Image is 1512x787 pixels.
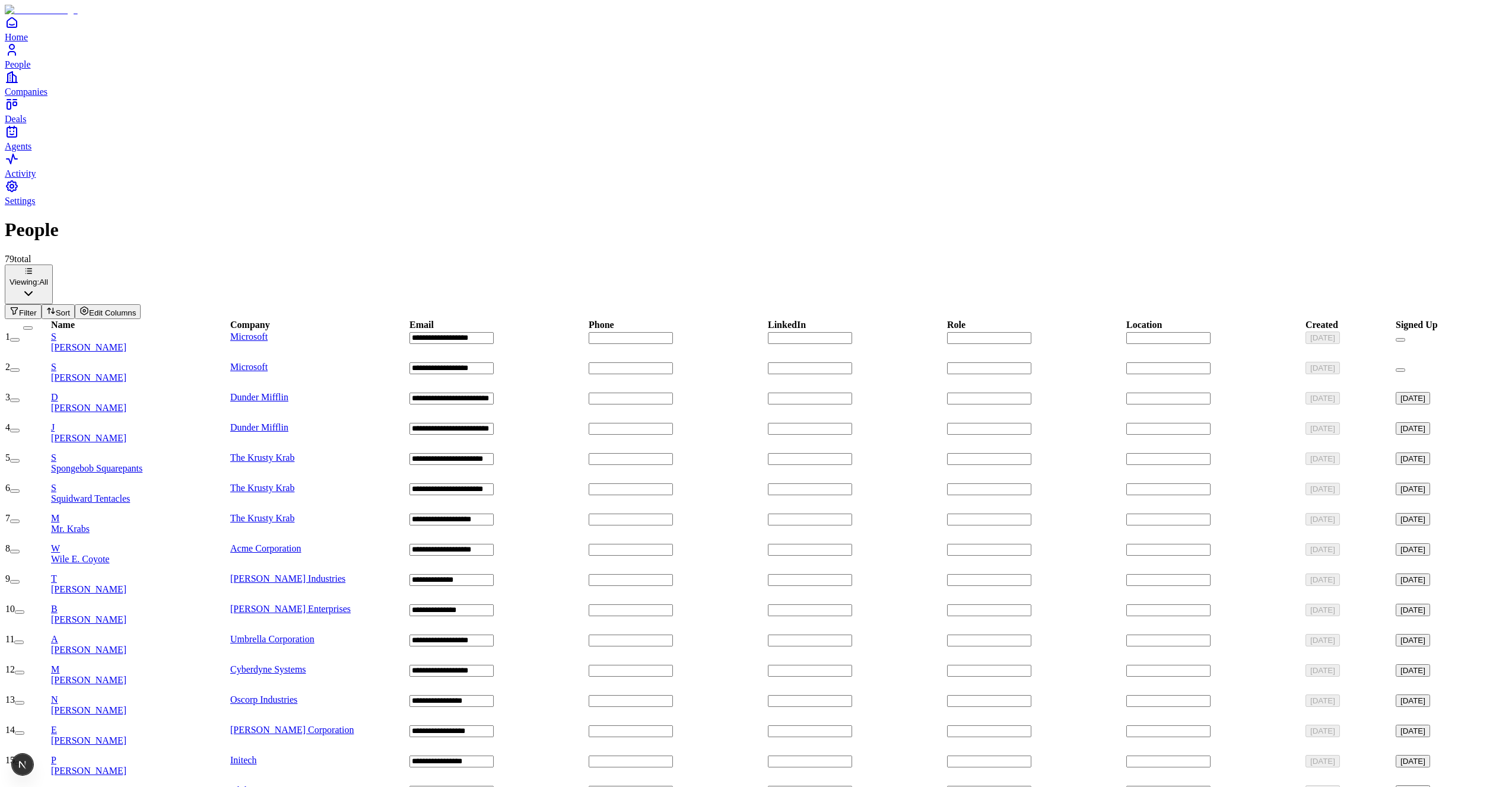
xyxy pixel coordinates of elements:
[1305,725,1340,737] button: [DATE]
[5,543,10,553] span: 8
[51,453,229,474] a: SSpongebob Squarepants
[5,141,31,151] span: Agents
[51,664,229,686] a: M[PERSON_NAME]
[1396,392,1430,404] button: [DATE]
[51,433,126,443] span: [PERSON_NAME]
[51,694,229,716] a: N[PERSON_NAME]
[1396,634,1430,646] button: [DATE]
[1396,694,1430,707] button: [DATE]
[89,308,136,317] span: Edit Columns
[51,483,229,493] div: S
[51,573,229,584] div: T
[230,543,301,553] span: Acme Corporation
[51,524,90,534] span: Mr. Krabs
[51,483,229,504] a: SSquidward Tentacles
[5,114,26,124] span: Deals
[947,320,965,330] div: Role
[1305,755,1340,767] button: [DATE]
[51,463,142,473] span: Spongebob Squarepants
[51,493,130,504] span: Squidward Tentacles
[1396,604,1430,616] button: [DATE]
[230,453,294,463] a: The Krusty Krab
[409,320,434,330] div: Email
[230,694,297,705] a: Oscorp Industries
[1396,320,1438,330] div: Signed Up
[51,604,229,614] div: B
[5,152,1507,179] a: Activity
[1396,755,1430,767] button: [DATE]
[5,422,10,432] span: 4
[5,573,10,584] span: 9
[75,304,141,319] button: Edit Columns
[1305,694,1340,707] button: [DATE]
[1396,664,1430,677] button: [DATE]
[51,573,229,595] a: T[PERSON_NAME]
[5,332,10,342] span: 1
[51,554,109,564] span: Wile E. Coyote
[5,755,15,765] span: 15
[1396,573,1430,586] button: [DATE]
[51,513,229,524] div: M
[230,392,288,402] a: Dunder Mifflin
[51,584,126,594] span: [PERSON_NAME]
[51,332,229,342] div: S
[230,483,294,493] span: The Krusty Krab
[51,513,229,534] a: MMr. Krabs
[51,342,126,352] span: [PERSON_NAME]
[5,664,15,674] span: 12
[1305,320,1338,330] div: Created
[5,219,1507,241] h1: People
[5,634,14,644] span: 11
[1305,513,1340,525] button: [DATE]
[51,614,126,624] span: [PERSON_NAME]
[51,755,229,776] a: P[PERSON_NAME]
[51,725,229,746] a: E[PERSON_NAME]
[230,604,351,614] a: [PERSON_NAME] Enterprises
[230,725,354,735] span: [PERSON_NAME] Corporation
[51,604,229,625] a: B[PERSON_NAME]
[5,32,28,42] span: Home
[230,422,288,432] span: Dunder Mifflin
[230,664,306,674] span: Cyberdyne Systems
[51,725,229,735] div: E
[1305,422,1340,435] button: [DATE]
[9,278,48,286] div: Viewing:
[5,168,36,179] span: Activity
[1396,422,1430,435] button: [DATE]
[230,362,268,372] a: Microsoft
[1396,453,1430,465] button: [DATE]
[51,634,229,655] a: A[PERSON_NAME]
[51,705,126,715] span: [PERSON_NAME]
[51,543,229,565] a: WWile E. Coyote
[5,304,42,319] button: Filter
[230,320,270,330] div: Company
[42,304,75,319] button: Sort
[51,453,229,463] div: S
[230,513,294,523] a: The Krusty Krab
[230,634,315,644] a: Umbrella Corporation
[5,97,1507,124] a: Deals
[5,483,10,493] span: 6
[1305,483,1340,495] button: [DATE]
[51,372,126,383] span: [PERSON_NAME]
[5,513,10,523] span: 7
[5,59,31,69] span: People
[230,755,256,765] a: Initech
[1305,543,1340,556] button: [DATE]
[1126,320,1162,330] div: Location
[51,645,126,655] span: [PERSON_NAME]
[5,70,1507,97] a: Companies
[56,308,70,317] span: Sort
[1305,392,1340,404] button: [DATE]
[5,362,10,372] span: 2
[5,87,47,97] span: Companies
[51,694,229,705] div: N
[230,573,345,584] span: [PERSON_NAME] Industries
[51,403,126,413] span: [PERSON_NAME]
